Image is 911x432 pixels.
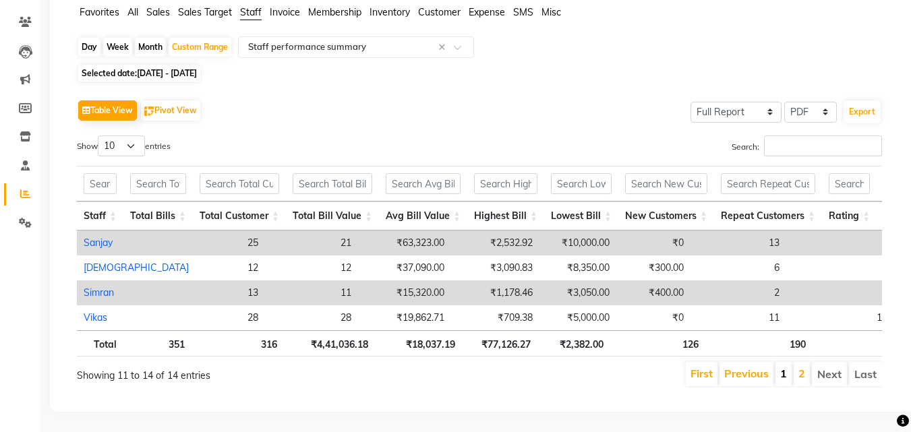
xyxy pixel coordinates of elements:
input: Search Highest Bill [474,173,537,194]
td: 13 [690,230,786,255]
td: 9 [786,280,894,305]
span: All [127,6,138,18]
th: 316 [192,330,284,357]
th: ₹4,41,036.18 [284,330,375,357]
th: Avg Bill Value: activate to sort column ascending [379,202,467,230]
a: 2 [798,367,805,380]
td: 28 [265,305,358,330]
span: Staff [240,6,262,18]
td: 2 [690,280,786,305]
input: Search Total Bill Value [293,173,372,194]
td: ₹3,090.83 [451,255,539,280]
a: Previous [724,367,769,380]
span: Inventory [370,6,410,18]
td: ₹300.00 [616,255,690,280]
td: ₹37,090.00 [358,255,451,280]
div: Day [78,38,100,57]
a: [DEMOGRAPHIC_DATA] [84,261,189,274]
input: Search Repeat Customers [721,173,815,194]
div: Custom Range [169,38,231,57]
input: Search: [764,135,882,156]
td: ₹400.00 [616,280,690,305]
a: Sanjay [84,237,113,249]
span: Favorites [80,6,119,18]
a: First [690,367,713,380]
button: Table View [78,100,137,121]
td: 21 [265,230,358,255]
span: Customer [418,6,461,18]
span: Selected date: [78,65,200,82]
td: ₹0 [616,305,690,330]
img: pivot.png [144,106,154,117]
th: Repeat Customers: activate to sort column ascending [714,202,822,230]
div: Month [135,38,166,57]
a: Simran [84,286,114,299]
button: Export [844,100,881,123]
td: ₹1,178.46 [451,280,539,305]
td: 25 [196,230,265,255]
td: 17 [786,305,894,330]
input: Search Rating [829,173,870,194]
span: Sales Target [178,6,232,18]
input: Search Total Bills [130,173,186,194]
th: Highest Bill: activate to sort column ascending [467,202,544,230]
td: ₹5,000.00 [539,305,616,330]
td: 12 [196,255,265,280]
span: [DATE] - [DATE] [137,68,197,78]
span: SMS [513,6,533,18]
a: 1 [780,367,787,380]
th: Total Bills: activate to sort column ascending [123,202,193,230]
th: Staff: activate to sort column ascending [77,202,123,230]
td: ₹8,350.00 [539,255,616,280]
td: 11 [690,305,786,330]
span: Sales [146,6,170,18]
td: 13 [196,280,265,305]
th: Lowest Bill: activate to sort column ascending [544,202,618,230]
th: 126 [610,330,705,357]
div: Showing 11 to 14 of 14 entries [77,361,401,383]
span: Clear all [438,40,450,55]
select: Showentries [98,135,145,156]
td: ₹3,050.00 [539,280,616,305]
input: Search New Customers [625,173,707,194]
td: ₹2,532.92 [451,230,539,255]
th: New Customers: activate to sort column ascending [618,202,714,230]
td: ₹15,320.00 [358,280,451,305]
th: 190 [705,330,813,357]
td: 11 [265,280,358,305]
th: 351 [123,330,192,357]
td: ₹709.38 [451,305,539,330]
th: ₹77,126.27 [462,330,537,357]
label: Show entries [77,135,171,156]
a: Vikas [84,311,107,323]
td: 8 [786,230,894,255]
div: Week [103,38,132,57]
th: ₹18,037.19 [375,330,461,357]
td: ₹10,000.00 [539,230,616,255]
th: Total [77,330,123,357]
label: Search: [732,135,882,156]
th: Total Bill Value: activate to sort column ascending [286,202,379,230]
span: Expense [469,6,505,18]
td: 6 [690,255,786,280]
input: Search Lowest Bill [551,173,612,194]
td: ₹0 [616,230,690,255]
span: Membership [308,6,361,18]
input: Search Staff [84,173,117,194]
td: ₹19,862.71 [358,305,451,330]
td: ₹63,323.00 [358,230,451,255]
th: Rating: activate to sort column ascending [822,202,877,230]
td: 6 [786,255,894,280]
td: 12 [265,255,358,280]
button: Pivot View [141,100,200,121]
th: Total Customer: activate to sort column ascending [193,202,286,230]
input: Search Total Customer [200,173,279,194]
th: ₹2,382.00 [537,330,611,357]
td: 28 [196,305,265,330]
span: Misc [541,6,561,18]
span: Invoice [270,6,300,18]
input: Search Avg Bill Value [386,173,461,194]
